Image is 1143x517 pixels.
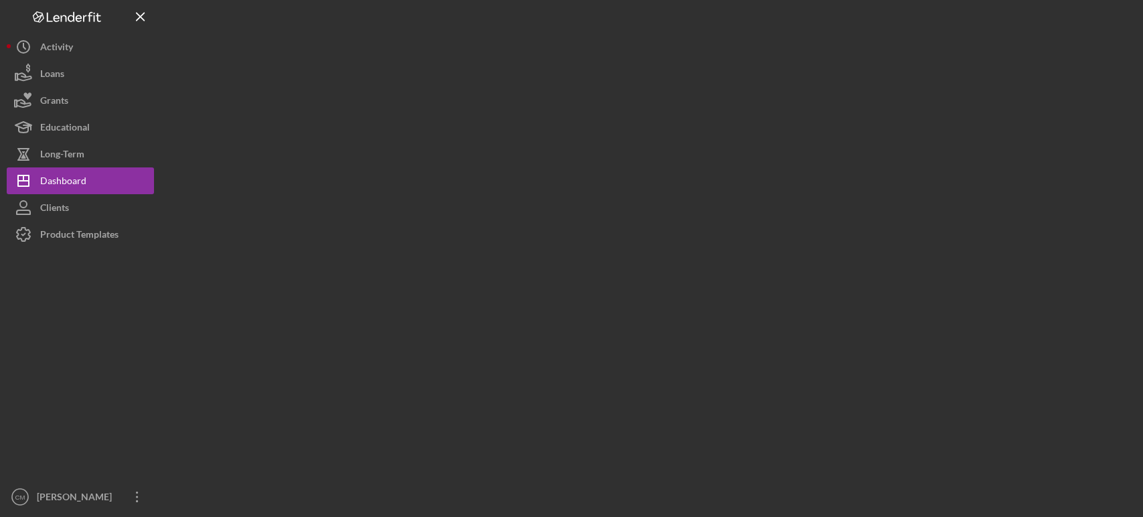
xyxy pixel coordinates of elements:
[40,60,64,90] div: Loans
[40,87,68,117] div: Grants
[40,141,84,171] div: Long-Term
[7,167,154,194] button: Dashboard
[40,33,73,64] div: Activity
[1097,458,1130,490] iframe: Intercom live chat
[40,221,119,251] div: Product Templates
[7,87,154,114] button: Grants
[33,484,121,514] div: [PERSON_NAME]
[40,194,69,224] div: Clients
[7,194,154,221] button: Clients
[40,167,86,198] div: Dashboard
[7,60,154,87] button: Loans
[7,114,154,141] button: Educational
[7,221,154,248] button: Product Templates
[15,494,25,501] text: CM
[7,484,154,510] button: CM[PERSON_NAME]
[7,141,154,167] button: Long-Term
[40,114,90,144] div: Educational
[7,33,154,60] button: Activity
